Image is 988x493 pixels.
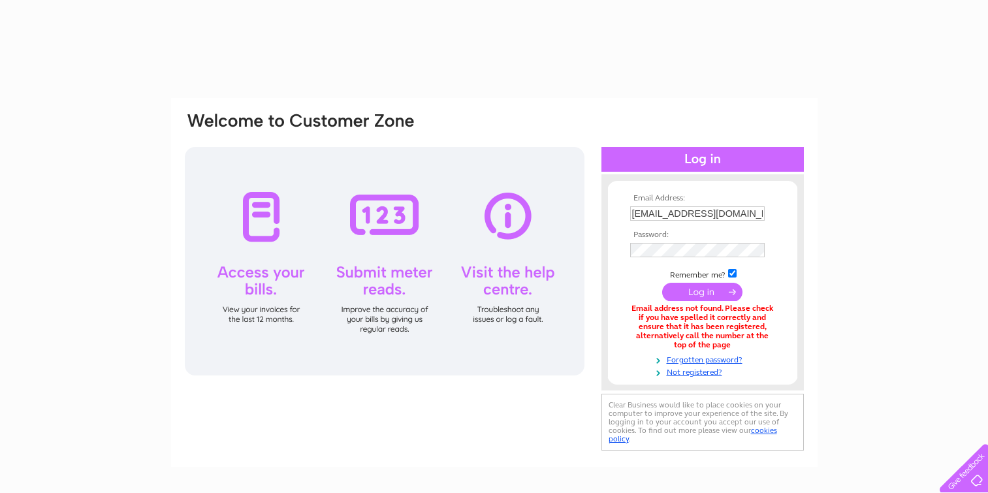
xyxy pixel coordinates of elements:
[627,267,778,280] td: Remember me?
[601,394,804,451] div: Clear Business would like to place cookies on your computer to improve your experience of the sit...
[627,194,778,203] th: Email Address:
[609,426,777,443] a: cookies policy
[630,353,778,365] a: Forgotten password?
[627,231,778,240] th: Password:
[630,304,775,349] div: Email address not found. Please check if you have spelled it correctly and ensure that it has bee...
[662,283,742,301] input: Submit
[630,365,778,377] a: Not registered?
